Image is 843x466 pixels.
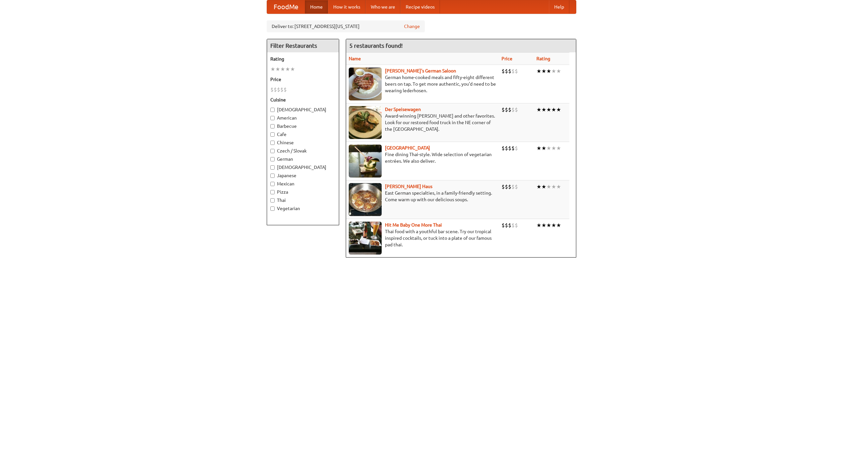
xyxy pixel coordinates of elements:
a: How it works [328,0,366,14]
a: Recipe videos [400,0,440,14]
li: ★ [546,68,551,75]
img: babythai.jpg [349,222,382,255]
li: $ [270,86,274,93]
li: $ [502,145,505,152]
a: Rating [536,56,550,61]
label: American [270,115,336,121]
a: FoodMe [267,0,305,14]
li: $ [505,68,508,75]
li: ★ [551,183,556,190]
li: ★ [275,66,280,73]
li: $ [502,222,505,229]
label: Pizza [270,189,336,195]
a: Name [349,56,361,61]
li: $ [502,106,505,113]
li: ★ [290,66,295,73]
a: Help [549,0,569,14]
li: ★ [541,106,546,113]
img: kohlhaus.jpg [349,183,382,216]
p: Fine dining Thai-style. Wide selection of vegetarian entrées. We also deliver. [349,151,496,164]
input: Japanese [270,174,275,178]
img: speisewagen.jpg [349,106,382,139]
li: $ [277,86,280,93]
li: $ [502,68,505,75]
input: German [270,157,275,161]
li: $ [284,86,287,93]
li: $ [511,106,515,113]
label: [DEMOGRAPHIC_DATA] [270,164,336,171]
input: Barbecue [270,124,275,128]
li: ★ [280,66,285,73]
li: ★ [546,183,551,190]
li: ★ [541,68,546,75]
h5: Price [270,76,336,83]
div: Deliver to: [STREET_ADDRESS][US_STATE] [267,20,425,32]
li: ★ [546,222,551,229]
input: Czech / Slovak [270,149,275,153]
a: [GEOGRAPHIC_DATA] [385,145,430,151]
label: German [270,156,336,162]
li: $ [505,183,508,190]
li: $ [508,68,511,75]
input: Thai [270,198,275,203]
li: $ [508,106,511,113]
li: ★ [551,145,556,152]
h4: Filter Restaurants [267,39,339,52]
li: $ [515,183,518,190]
h5: Rating [270,56,336,62]
li: $ [505,145,508,152]
p: German home-cooked meals and fifty-eight different beers on tap. To get more authentic, you'd nee... [349,74,496,94]
h5: Cuisine [270,96,336,103]
img: esthers.jpg [349,68,382,100]
li: $ [511,68,515,75]
label: Vegetarian [270,205,336,212]
label: Japanese [270,172,336,179]
label: [DEMOGRAPHIC_DATA] [270,106,336,113]
li: $ [511,183,515,190]
li: $ [508,183,511,190]
li: ★ [556,145,561,152]
li: $ [515,68,518,75]
label: Chinese [270,139,336,146]
input: [DEMOGRAPHIC_DATA] [270,108,275,112]
input: Chinese [270,141,275,145]
li: $ [515,222,518,229]
label: Barbecue [270,123,336,129]
label: Thai [270,197,336,204]
li: $ [505,106,508,113]
a: Who we are [366,0,400,14]
li: ★ [285,66,290,73]
input: Vegetarian [270,206,275,211]
li: $ [511,145,515,152]
li: $ [508,222,511,229]
p: Award-winning [PERSON_NAME] and other favorites. Look for our restored food truck in the NE corne... [349,113,496,132]
a: [PERSON_NAME]'s German Saloon [385,68,456,73]
li: ★ [541,145,546,152]
li: ★ [551,68,556,75]
li: $ [280,86,284,93]
li: ★ [551,106,556,113]
li: ★ [536,106,541,113]
li: ★ [546,145,551,152]
input: [DEMOGRAPHIC_DATA] [270,165,275,170]
li: ★ [270,66,275,73]
li: ★ [556,222,561,229]
li: ★ [536,222,541,229]
a: Der Speisewagen [385,107,421,112]
a: [PERSON_NAME] Haus [385,184,432,189]
li: $ [502,183,505,190]
li: ★ [541,222,546,229]
img: satay.jpg [349,145,382,178]
p: Thai food with a youthful bar scene. Try our tropical inspired cocktails, or tuck into a plate of... [349,228,496,248]
li: $ [505,222,508,229]
li: $ [515,145,518,152]
b: Hit Me Baby One More Thai [385,222,442,228]
li: $ [511,222,515,229]
li: ★ [551,222,556,229]
input: Pizza [270,190,275,194]
a: Price [502,56,512,61]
